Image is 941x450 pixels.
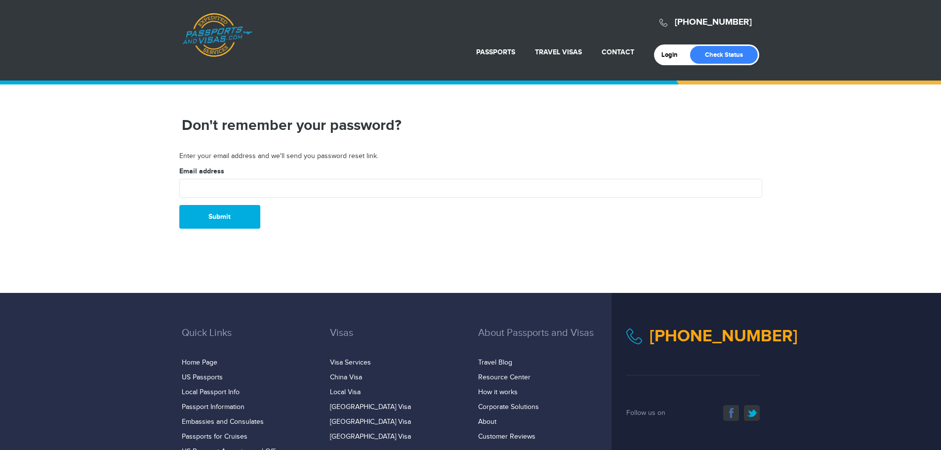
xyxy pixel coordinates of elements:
a: Visa Services [330,359,371,367]
h3: About Passports and Visas [478,327,612,353]
a: US Passports [182,373,223,381]
a: [GEOGRAPHIC_DATA] Visa [330,418,411,426]
a: Travel Visas [535,48,582,56]
a: Passports & [DOMAIN_NAME] [182,13,252,57]
a: Customer Reviews [478,433,535,441]
a: Passports for Cruises [182,433,247,441]
button: Submit [179,205,260,229]
span: Follow us on [626,409,665,417]
p: Enter your email address and we'll send you password reset link. [179,152,762,162]
a: Passport Information [182,403,245,411]
a: Passports [476,48,515,56]
a: Travel Blog [478,359,512,367]
h3: Quick Links [182,327,315,353]
a: facebook [723,405,739,421]
a: How it works [478,388,518,396]
a: Local Passport Info [182,388,240,396]
a: Check Status [690,46,758,64]
a: [PHONE_NUMBER] [675,17,752,28]
label: Email address [179,166,224,176]
a: Contact [602,48,634,56]
a: [GEOGRAPHIC_DATA] Visa [330,433,411,441]
a: Embassies and Consulates [182,418,264,426]
a: [PHONE_NUMBER] [650,326,798,346]
a: Corporate Solutions [478,403,539,411]
a: [GEOGRAPHIC_DATA] Visa [330,403,411,411]
a: About [478,418,496,426]
a: China Visa [330,373,362,381]
a: Login [661,51,685,59]
h3: Visas [330,327,463,353]
a: Local Visa [330,388,361,396]
h1: Don't remember your password? [182,117,612,134]
a: Home Page [182,359,217,367]
a: Resource Center [478,373,531,381]
a: twitter [744,405,760,421]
